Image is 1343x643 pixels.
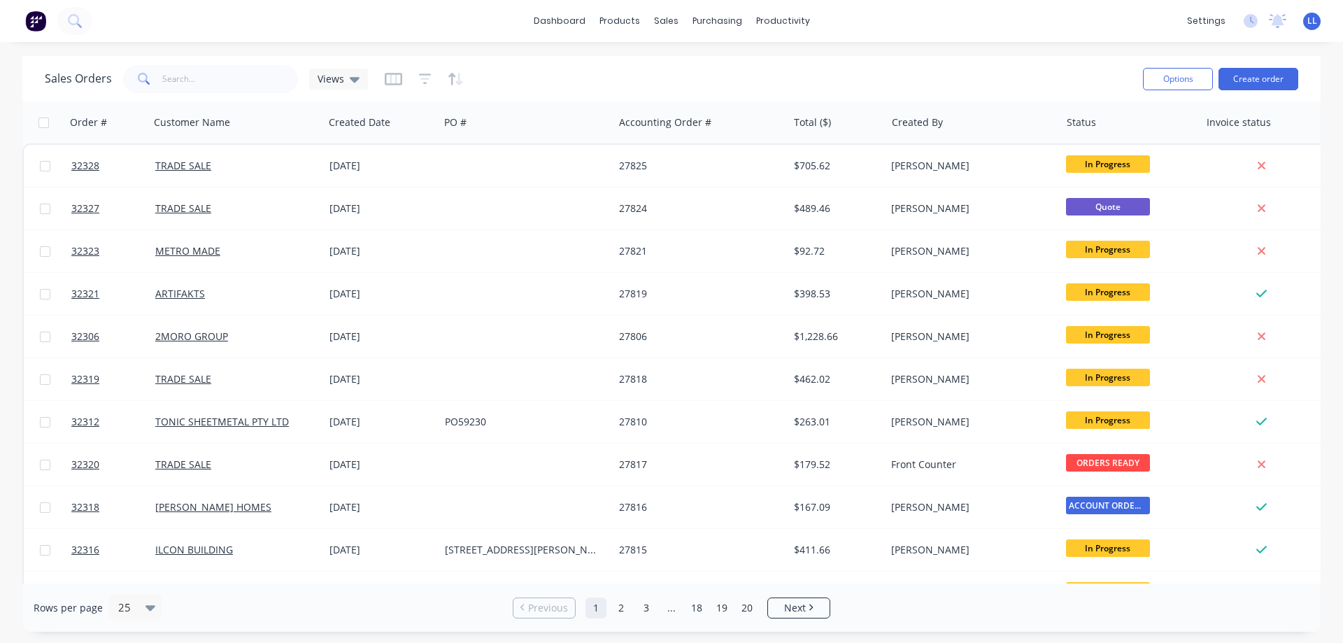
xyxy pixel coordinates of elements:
[71,273,155,315] a: 32321
[25,10,46,31] img: Factory
[1066,326,1150,344] span: In Progress
[155,372,211,386] a: TRADE SALE
[891,543,1046,557] div: [PERSON_NAME]
[1207,115,1271,129] div: Invoice status
[71,202,99,215] span: 32327
[1066,198,1150,215] span: Quote
[329,115,390,129] div: Created Date
[794,244,876,258] div: $92.72
[891,415,1046,429] div: [PERSON_NAME]
[155,287,205,300] a: ARTIFAKTS
[71,230,155,272] a: 32323
[661,598,682,619] a: Jump forward
[1066,155,1150,173] span: In Progress
[1066,369,1150,386] span: In Progress
[619,500,774,514] div: 27816
[71,372,99,386] span: 32319
[329,287,434,301] div: [DATE]
[71,316,155,358] a: 32306
[1066,539,1150,557] span: In Progress
[71,287,99,301] span: 32321
[1143,68,1213,90] button: Options
[444,115,467,129] div: PO #
[892,115,943,129] div: Created By
[329,244,434,258] div: [DATE]
[71,572,155,614] a: 32317
[585,598,606,619] a: Page 1 is your current page
[71,159,99,173] span: 32328
[34,601,103,615] span: Rows per page
[619,543,774,557] div: 27815
[329,415,434,429] div: [DATE]
[71,330,99,344] span: 32306
[685,10,749,31] div: purchasing
[155,458,211,471] a: TRADE SALE
[329,372,434,386] div: [DATE]
[71,401,155,443] a: 32312
[329,458,434,472] div: [DATE]
[45,72,112,85] h1: Sales Orders
[71,444,155,486] a: 32320
[71,188,155,229] a: 32327
[155,415,289,428] a: TONIC SHEETMETAL PTY LTD
[527,10,592,31] a: dashboard
[71,145,155,187] a: 32328
[329,202,434,215] div: [DATE]
[794,287,876,301] div: $398.53
[794,202,876,215] div: $489.46
[592,10,647,31] div: products
[1218,68,1298,90] button: Create order
[71,543,99,557] span: 32316
[768,601,830,615] a: Next page
[891,330,1046,344] div: [PERSON_NAME]
[794,458,876,472] div: $179.52
[1066,454,1150,472] span: ORDERS READY
[619,159,774,173] div: 27825
[528,601,568,615] span: Previous
[1180,10,1232,31] div: settings
[445,543,600,557] div: [STREET_ADDRESS][PERSON_NAME][PERSON_NAME]
[619,202,774,215] div: 27824
[1066,582,1150,600] span: In Progress
[71,529,155,571] a: 32316
[619,244,774,258] div: 27821
[711,598,732,619] a: Page 19
[155,543,233,556] a: ILCON BUILDING
[891,500,1046,514] div: [PERSON_NAME]
[891,287,1046,301] div: [PERSON_NAME]
[784,601,806,615] span: Next
[619,287,774,301] div: 27819
[794,500,876,514] div: $167.09
[162,65,299,93] input: Search...
[794,330,876,344] div: $1,228.66
[794,372,876,386] div: $462.02
[794,159,876,173] div: $705.62
[749,10,817,31] div: productivity
[445,415,600,429] div: PO59230
[1067,115,1096,129] div: Status
[891,244,1046,258] div: [PERSON_NAME]
[891,159,1046,173] div: [PERSON_NAME]
[1066,241,1150,258] span: In Progress
[71,500,99,514] span: 32318
[155,159,211,172] a: TRADE SALE
[1066,411,1150,429] span: In Progress
[154,115,230,129] div: Customer Name
[619,415,774,429] div: 27810
[611,598,632,619] a: Page 2
[1066,497,1150,514] span: ACCOUNT ORDERS ...
[619,330,774,344] div: 27806
[155,202,211,215] a: TRADE SALE
[155,500,271,514] a: [PERSON_NAME] HOMES
[71,244,99,258] span: 32323
[686,598,707,619] a: Page 18
[619,115,711,129] div: Accounting Order #
[636,598,657,619] a: Page 3
[329,500,434,514] div: [DATE]
[619,458,774,472] div: 27817
[70,115,107,129] div: Order #
[891,372,1046,386] div: [PERSON_NAME]
[329,159,434,173] div: [DATE]
[71,358,155,400] a: 32319
[647,10,685,31] div: sales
